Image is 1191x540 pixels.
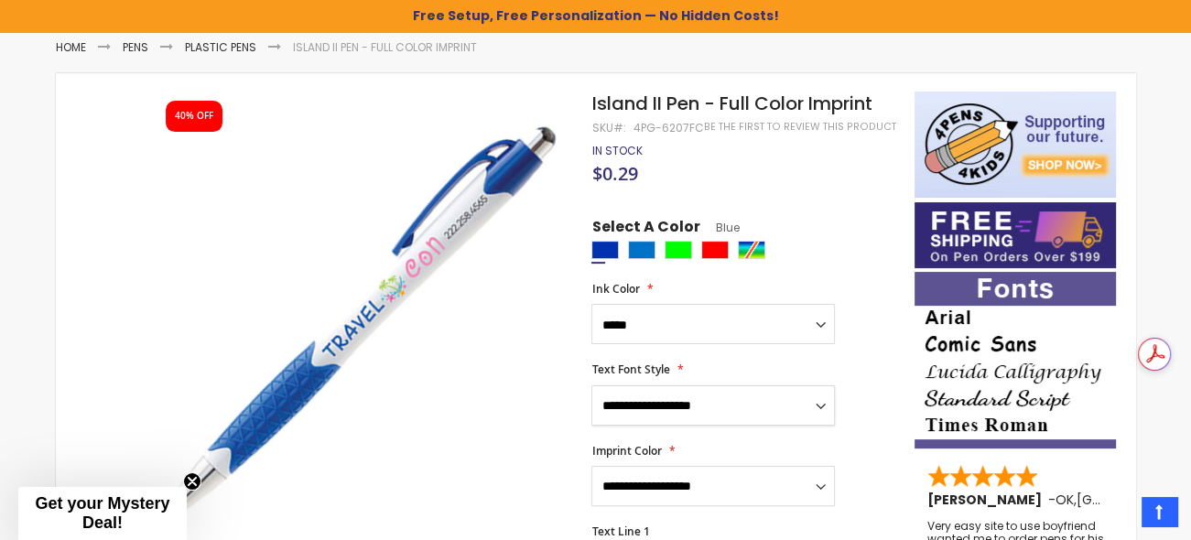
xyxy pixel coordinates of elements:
span: Get your Mystery Deal! [35,494,169,532]
a: Plastic Pens [185,39,256,55]
strong: SKU [591,120,625,135]
img: 4pens 4 kids [915,92,1116,198]
div: Blue Light [628,241,655,259]
div: 4PG-6207FC [633,121,703,135]
div: Availability [591,144,642,158]
a: Home [56,39,86,55]
a: Be the first to review this product [703,120,895,134]
div: Blue [591,241,619,259]
span: [PERSON_NAME] [927,491,1048,509]
span: Island II Pen - Full Color Imprint [591,91,872,116]
img: font-personalization-examples [915,272,1116,448]
div: Lime Green [665,241,692,259]
li: Island II Pen - Full Color Imprint [293,40,477,55]
span: Blue [699,220,739,235]
div: Get your Mystery Deal!Close teaser [18,487,187,540]
button: Close teaser [183,472,201,491]
img: Free shipping on orders over $199 [915,202,1116,268]
span: OK [1056,491,1074,509]
img: island-full-color-blue_1.jpg [148,118,567,536]
span: Imprint Color [591,443,661,459]
span: Text Font Style [591,362,669,377]
div: 40% OFF [175,110,213,123]
div: Red [701,241,729,259]
span: Ink Color [591,281,639,297]
span: Select A Color [591,217,699,242]
a: Pens [123,39,148,55]
span: Text Line 1 [591,524,649,539]
span: $0.29 [591,161,637,186]
a: Top [1142,497,1177,526]
span: In stock [591,143,642,158]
